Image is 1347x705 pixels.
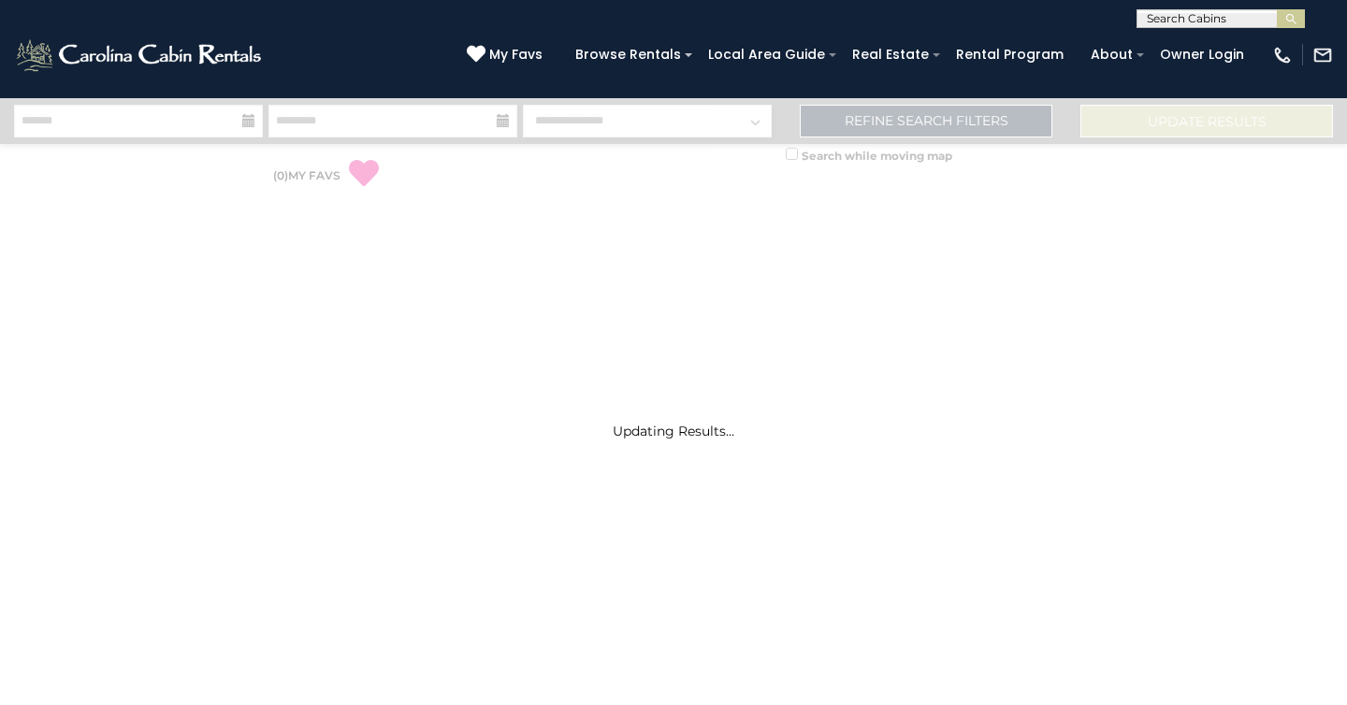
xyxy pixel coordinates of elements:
span: My Favs [489,45,543,65]
a: Browse Rentals [566,40,690,69]
a: About [1081,40,1142,69]
img: mail-regular-white.png [1312,45,1333,65]
a: My Favs [467,45,547,65]
a: Rental Program [947,40,1073,69]
a: Local Area Guide [699,40,834,69]
a: Real Estate [843,40,938,69]
img: White-1-2.png [14,36,267,74]
img: phone-regular-white.png [1272,45,1293,65]
a: Owner Login [1151,40,1253,69]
